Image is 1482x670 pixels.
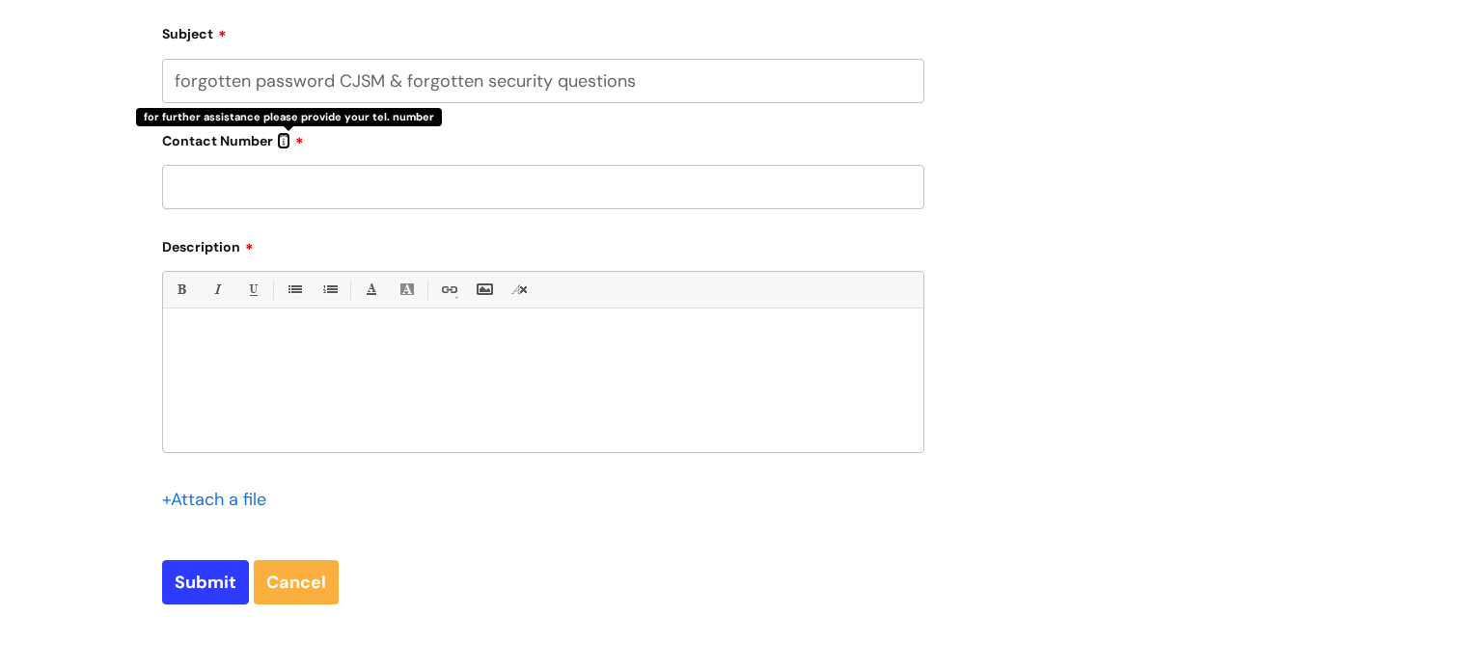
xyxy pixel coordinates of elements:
[169,278,193,302] a: Bold (Ctrl-B)
[254,560,339,604] a: Cancel
[162,19,924,42] label: Subject
[240,278,264,302] a: Underline(Ctrl-U)
[277,135,290,148] img: info-icon.svg
[317,278,342,302] a: 1. Ordered List (Ctrl-Shift-8)
[162,488,171,511] span: +
[205,278,229,302] a: Italic (Ctrl-I)
[508,278,532,302] a: Remove formatting (Ctrl-\)
[282,278,306,302] a: • Unordered List (Ctrl-Shift-7)
[136,108,442,126] div: for further assistance please provide your tel. number
[436,278,460,302] a: Link
[359,278,383,302] a: Font Color
[162,126,924,149] label: Contact Number
[162,560,249,604] input: Submit
[395,278,419,302] a: Back Color
[162,484,278,515] div: Attach a file
[162,232,924,255] label: Description
[472,278,496,302] a: Insert Image...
